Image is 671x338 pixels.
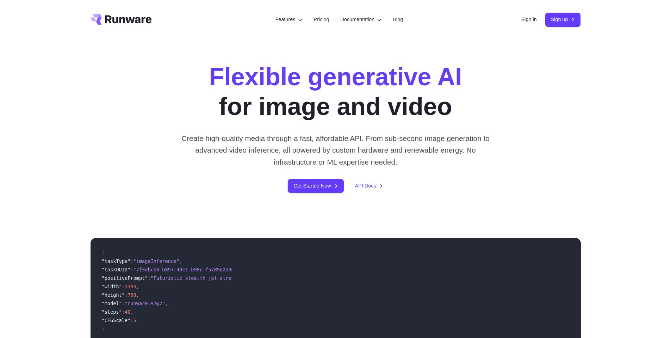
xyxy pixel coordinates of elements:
[102,318,131,323] span: "CFGScale"
[165,301,168,306] span: ,
[545,13,581,26] a: Sign up
[341,16,382,24] label: Documentation
[102,301,122,306] span: "model"
[133,258,180,264] span: "imageInference"
[102,326,105,332] span: }
[102,284,122,289] span: "width"
[314,16,329,24] a: Pricing
[125,292,128,298] span: :
[130,309,133,315] span: ,
[275,16,303,24] label: Features
[209,62,462,121] h1: for image and video
[136,284,139,289] span: ,
[130,318,133,323] span: :
[122,301,125,306] span: :
[128,292,136,298] span: 768
[102,292,125,298] span: "height"
[521,16,537,24] a: Sign in
[125,301,165,306] span: "runware:97@2"
[125,284,136,289] span: 1344
[136,292,139,298] span: ,
[393,16,403,24] a: Blog
[102,267,131,272] span: "taskUUID"
[355,182,383,190] a: API Docs
[130,258,133,264] span: :
[133,318,136,323] span: 5
[91,14,152,25] a: Go to /
[148,275,150,281] span: :
[122,284,125,289] span: :
[133,267,243,272] span: "7f3ebcb6-b897-49e1-b98c-f5789d2d40d7"
[288,179,343,193] a: Get Started Now
[130,267,133,272] span: :
[102,309,122,315] span: "steps"
[122,309,125,315] span: :
[102,258,131,264] span: "taskType"
[102,250,105,256] span: {
[151,275,413,281] span: "Futuristic stealth jet streaking through a neon-lit cityscape with glowing purple exhaust"
[209,63,462,91] strong: Flexible generative AI
[179,133,492,168] p: Create high-quality media through a fast, affordable API. From sub-second image generation to adv...
[102,275,148,281] span: "positivePrompt"
[125,309,130,315] span: 40
[179,258,182,264] span: ,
